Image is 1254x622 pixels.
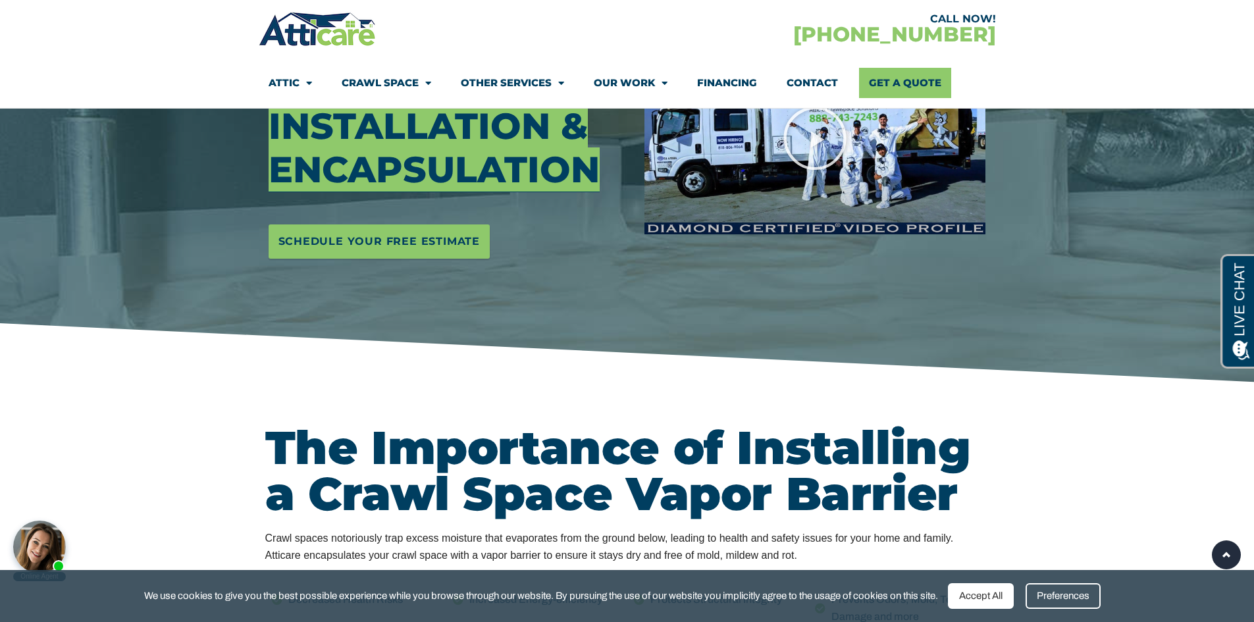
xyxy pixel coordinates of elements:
a: Other Services [461,68,564,98]
span: Opens a chat window [32,11,106,27]
div: CALL NOW! [627,14,996,24]
a: Get A Quote [859,68,951,98]
span: We use cookies to give you the best possible experience while you browse through our website. By ... [144,588,938,604]
a: Contact [787,68,838,98]
div: Preferences [1026,583,1101,609]
a: Financing [697,68,757,98]
h3: Crawl Space [269,18,625,192]
div: Crawl spaces notoriously trap excess moisture that evaporates from the ground below, leading to h... [265,530,989,565]
span: Schedule Your Free Estimate [278,231,481,252]
iframe: Chat Invitation [7,517,72,583]
a: Attic [269,68,312,98]
a: Our Work [594,68,667,98]
div: Accept All [948,583,1014,609]
a: Schedule Your Free Estimate [269,224,490,259]
a: Crawl Space [342,68,431,98]
nav: Menu [269,68,986,98]
span: Vapor Barrier Installation & Encapsulation [269,61,600,192]
div: Play Video [782,105,848,171]
h2: The Importance of Installing a Crawl Space Vapor Barrier [265,425,989,517]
